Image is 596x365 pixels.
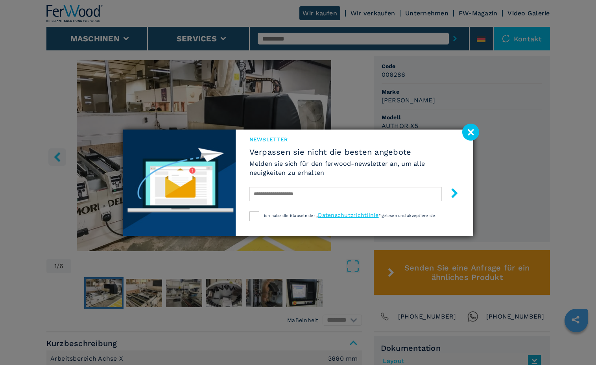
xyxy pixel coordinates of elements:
[264,213,318,218] span: Ich habe die Klauseln der „
[249,147,459,157] span: Verpassen sie nicht die besten angebote
[249,159,459,177] h6: Melden sie sich für den ferwood-newsletter an, um alle neuigkeiten zu erhalten
[318,212,378,218] a: Datenschutzrichtlinie
[123,130,236,236] img: Newsletter image
[249,135,459,143] span: Newsletter
[379,213,437,218] span: “ gelesen und akzeptiere sie.
[442,185,459,204] button: submit-button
